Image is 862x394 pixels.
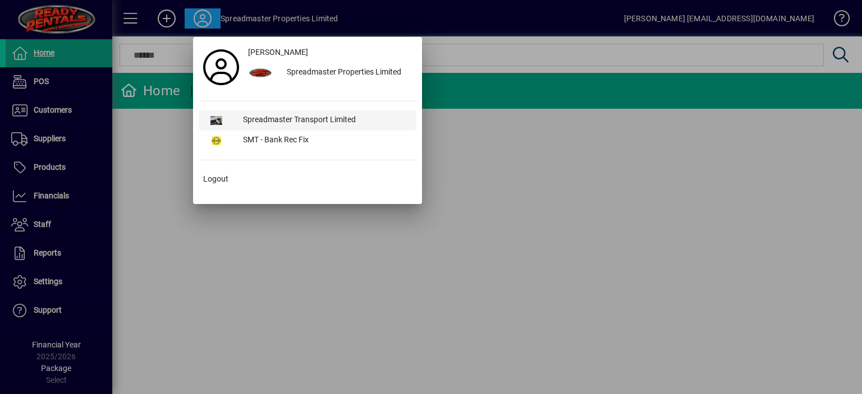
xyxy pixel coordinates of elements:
button: Spreadmaster Transport Limited [199,110,416,131]
button: SMT - Bank Rec Fix [199,131,416,151]
div: Spreadmaster Properties Limited [278,63,416,83]
a: Profile [199,57,244,77]
button: Spreadmaster Properties Limited [244,63,416,83]
div: Spreadmaster Transport Limited [234,110,416,131]
a: [PERSON_NAME] [244,43,416,63]
div: SMT - Bank Rec Fix [234,131,416,151]
span: Logout [203,173,228,185]
button: Logout [199,169,416,189]
span: [PERSON_NAME] [248,47,308,58]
